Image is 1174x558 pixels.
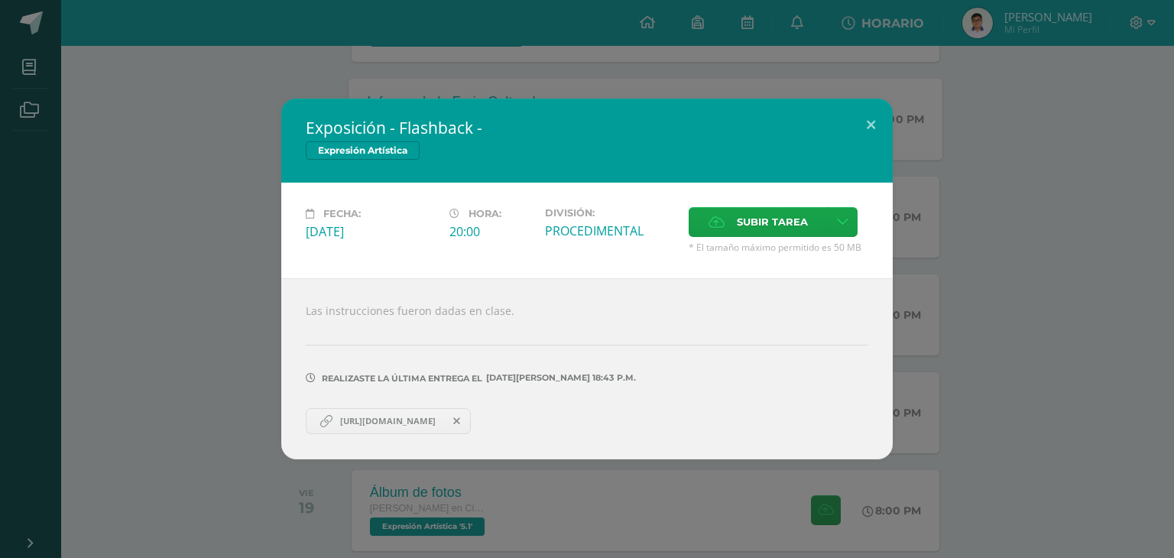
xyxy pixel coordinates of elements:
span: Remover entrega [444,413,470,430]
div: 20:00 [449,223,533,240]
span: * El tamaño máximo permitido es 50 MB [689,241,868,254]
label: División: [545,207,676,219]
a: [URL][DOMAIN_NAME] [306,408,471,434]
button: Close (Esc) [849,99,893,151]
span: [URL][DOMAIN_NAME] [332,415,443,427]
div: PROCEDIMENTAL [545,222,676,239]
span: Realizaste la última entrega el [322,373,482,384]
span: Subir tarea [737,208,808,236]
h2: Exposición - Flashback - [306,117,868,138]
span: Hora: [469,208,501,219]
span: Fecha: [323,208,361,219]
div: Las instrucciones fueron dadas en clase. [281,278,893,459]
span: Expresión Artística [306,141,420,160]
div: [DATE] [306,223,437,240]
